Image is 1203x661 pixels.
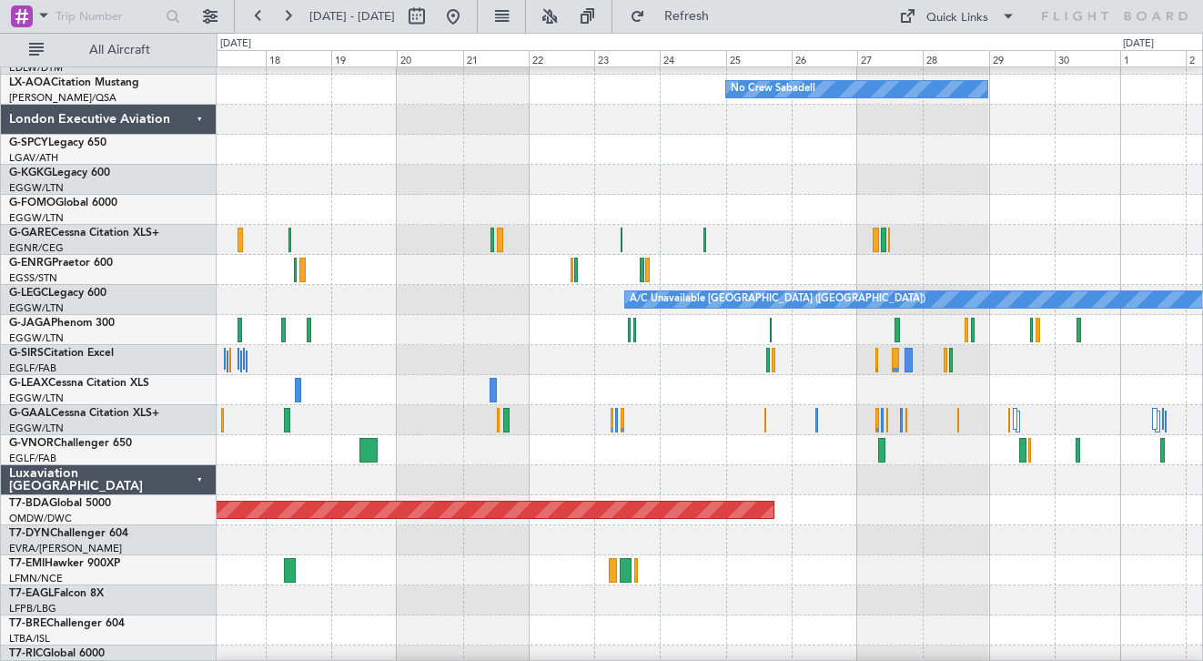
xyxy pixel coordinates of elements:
[989,50,1055,66] div: 29
[660,50,725,66] div: 24
[9,648,43,659] span: T7-RIC
[309,8,395,25] span: [DATE] - [DATE]
[47,44,192,56] span: All Aircraft
[1055,50,1120,66] div: 30
[9,318,51,329] span: G-JAGA
[9,258,113,269] a: G-ENRGPraetor 600
[923,50,988,66] div: 28
[9,632,50,646] a: LTBA/ISL
[9,168,52,178] span: G-KGKG
[9,211,64,225] a: EGGW/LTN
[9,648,105,659] a: T7-RICGlobal 6000
[9,228,159,239] a: G-GARECessna Citation XLS+
[331,50,397,66] div: 19
[9,498,49,509] span: T7-BDA
[9,542,122,555] a: EVRA/[PERSON_NAME]
[9,331,64,345] a: EGGW/LTN
[9,77,139,88] a: LX-AOACitation Mustang
[594,50,660,66] div: 23
[9,241,64,255] a: EGNR/CEG
[649,10,725,23] span: Refresh
[9,408,159,419] a: G-GAALCessna Citation XLS+
[9,572,63,585] a: LFMN/NCE
[9,348,114,359] a: G-SIRSCitation Excel
[200,50,266,66] div: 17
[9,198,56,208] span: G-FOMO
[9,288,48,299] span: G-LEGC
[9,378,149,389] a: G-LEAXCessna Citation XLS
[792,50,857,66] div: 26
[9,137,48,148] span: G-SPCY
[9,361,56,375] a: EGLF/FAB
[9,422,64,435] a: EGGW/LTN
[9,348,44,359] span: G-SIRS
[622,2,731,31] button: Refresh
[9,392,64,405] a: EGGW/LTN
[9,528,128,539] a: T7-DYNChallenger 604
[9,558,120,569] a: T7-EMIHawker 900XP
[9,301,64,315] a: EGGW/LTN
[731,76,815,103] div: No Crew Sabadell
[266,50,331,66] div: 18
[1123,36,1154,52] div: [DATE]
[9,258,52,269] span: G-ENRG
[463,50,529,66] div: 21
[9,408,51,419] span: G-GAAL
[630,286,925,313] div: A/C Unavailable [GEOGRAPHIC_DATA] ([GEOGRAPHIC_DATA])
[890,2,1025,31] button: Quick Links
[9,588,104,599] a: T7-EAGLFalcon 8X
[9,618,46,629] span: T7-BRE
[529,50,594,66] div: 22
[9,378,48,389] span: G-LEAX
[9,452,56,465] a: EGLF/FAB
[9,602,56,615] a: LFPB/LBG
[9,137,106,148] a: G-SPCYLegacy 650
[9,91,116,105] a: [PERSON_NAME]/QSA
[9,181,64,195] a: EGGW/LTN
[1120,50,1186,66] div: 1
[9,271,57,285] a: EGSS/STN
[20,36,197,65] button: All Aircraft
[9,498,111,509] a: T7-BDAGlobal 5000
[926,9,988,27] div: Quick Links
[9,318,115,329] a: G-JAGAPhenom 300
[9,288,106,299] a: G-LEGCLegacy 600
[9,512,72,525] a: OMDW/DWC
[9,588,54,599] span: T7-EAGL
[9,438,54,449] span: G-VNOR
[9,198,117,208] a: G-FOMOGlobal 6000
[9,228,51,239] span: G-GARE
[9,77,51,88] span: LX-AOA
[56,3,160,30] input: Trip Number
[9,558,45,569] span: T7-EMI
[9,528,50,539] span: T7-DYN
[220,36,251,52] div: [DATE]
[9,618,125,629] a: T7-BREChallenger 604
[726,50,792,66] div: 25
[9,151,58,165] a: LGAV/ATH
[397,50,462,66] div: 20
[9,61,63,75] a: EDLW/DTM
[9,168,110,178] a: G-KGKGLegacy 600
[857,50,923,66] div: 27
[9,438,132,449] a: G-VNORChallenger 650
